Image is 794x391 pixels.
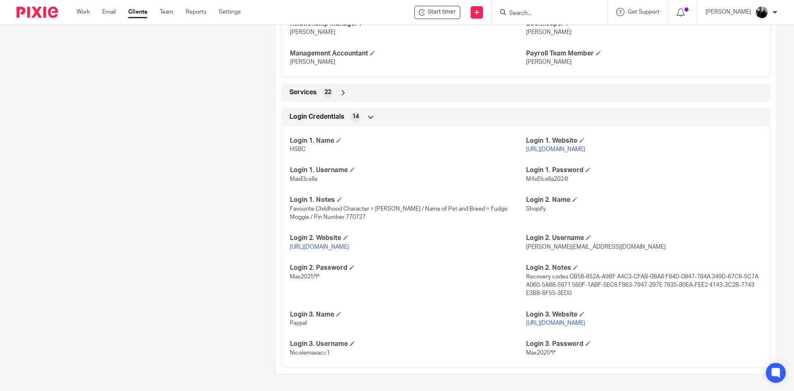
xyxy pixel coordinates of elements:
span: Paypal [290,320,307,326]
a: Email [102,8,116,16]
span: M4xElcella2024! [526,176,568,182]
a: Work [77,8,90,16]
a: Clients [128,8,147,16]
h4: Management Accountant [290,49,526,58]
span: Max2025*!* [526,350,555,356]
span: [PERSON_NAME] [290,29,335,35]
h4: Login 3. Password [526,340,762,348]
span: Nicolemaxacc1 [290,350,330,356]
span: [PERSON_NAME] [526,29,572,35]
span: Shopify [526,206,546,212]
a: Settings [219,8,241,16]
span: Get Support [628,9,660,15]
input: Search [508,10,583,17]
h4: Login 2. Username [526,234,762,242]
a: Team [160,8,173,16]
span: Login Credentials [289,113,344,121]
span: Recovery codes CB58-652A-A9BF A4C3-CFAB-0BA8 F84D-0847-784A 349D-67C9-5C7A A060-5A88-5971 560F-1A... [526,274,758,297]
span: [PERSON_NAME] [290,59,335,65]
h4: Payroll Team Member [526,49,762,58]
span: Max2025*!* [290,274,319,280]
h4: Login 1. Website [526,137,762,145]
a: [URL][DOMAIN_NAME] [290,244,349,250]
a: [URL][DOMAIN_NAME] [526,320,585,326]
span: MaxElcella [290,176,317,182]
span: Start timer [428,8,456,17]
h4: Login 1. Name [290,137,526,145]
span: Favourite Childhood Character = [PERSON_NAME] / Name of Pet and Breed = Fudge Moggie / Pin Number... [290,206,507,220]
h4: Login 2. Password [290,264,526,272]
img: Pixie [17,7,58,18]
h4: Login 3. Name [290,310,526,319]
div: Elcella Ltd [414,6,460,19]
span: [PERSON_NAME][EMAIL_ADDRESS][DOMAIN_NAME] [526,244,666,250]
a: [URL][DOMAIN_NAME] [526,146,585,152]
h4: Login 3. Website [526,310,762,319]
p: [PERSON_NAME] [706,8,751,16]
h4: Login 2. Website [290,234,526,242]
h4: Login 3. Username [290,340,526,348]
h4: Login 2. Name [526,196,762,204]
span: 22 [325,88,331,96]
span: Services [289,88,317,97]
span: 14 [352,113,359,121]
h4: Login 1. Username [290,166,526,175]
span: [PERSON_NAME] [526,59,572,65]
h4: Login 2. Notes [526,264,762,272]
h4: Login 1. Notes [290,196,526,204]
span: HSBC [290,146,306,152]
img: nicky-partington.jpg [755,6,768,19]
h4: Login 1. Password [526,166,762,175]
a: Reports [186,8,206,16]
